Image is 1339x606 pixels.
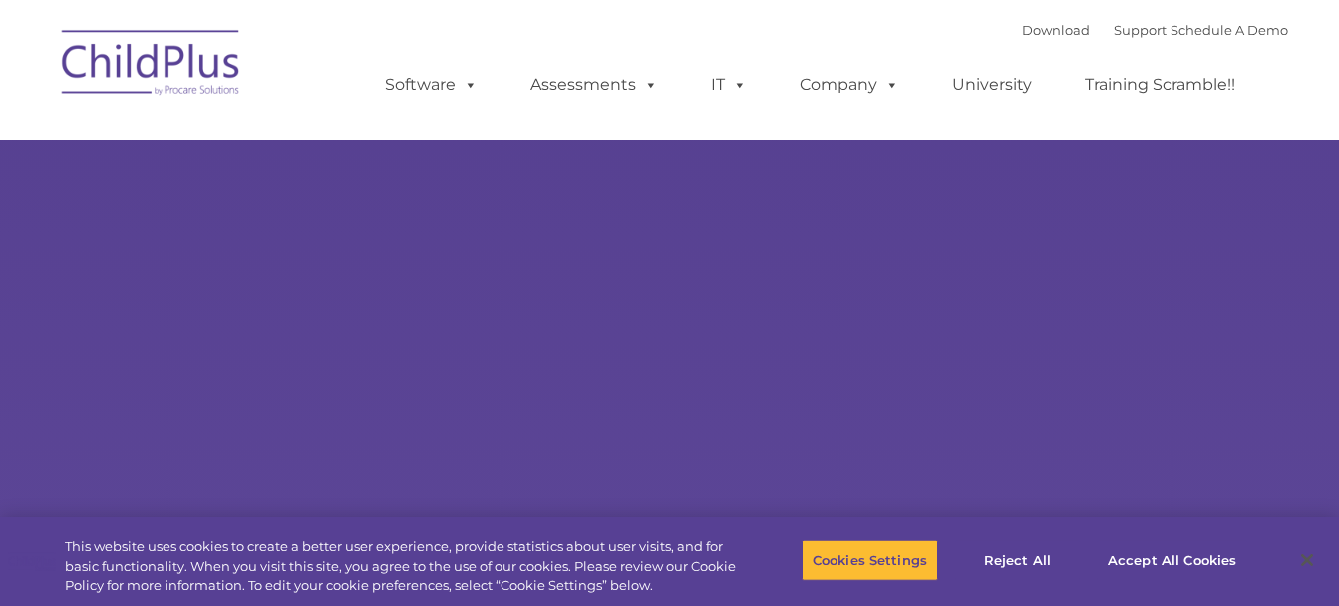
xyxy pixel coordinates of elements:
a: University [932,65,1052,105]
button: Accept All Cookies [1097,539,1247,581]
a: Training Scramble!! [1065,65,1255,105]
a: Software [365,65,498,105]
a: IT [691,65,767,105]
img: ChildPlus by Procare Solutions [52,16,251,116]
button: Cookies Settings [802,539,938,581]
a: Assessments [510,65,678,105]
a: Company [780,65,919,105]
a: Support [1114,22,1167,38]
a: Schedule A Demo [1171,22,1288,38]
div: This website uses cookies to create a better user experience, provide statistics about user visit... [65,537,737,596]
a: Download [1022,22,1090,38]
button: Reject All [955,539,1080,581]
button: Close [1285,538,1329,582]
font: | [1022,22,1288,38]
